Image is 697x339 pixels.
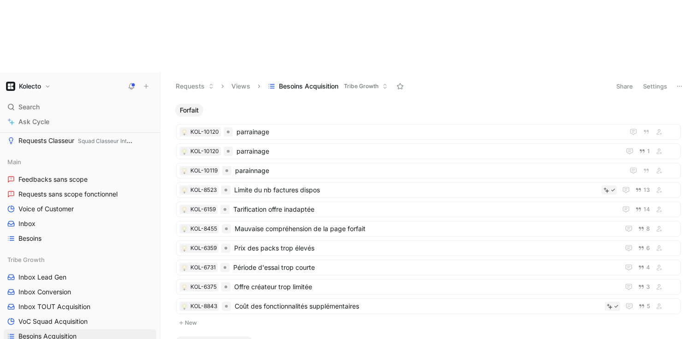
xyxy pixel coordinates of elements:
button: 💡 [181,284,188,290]
img: 💡 [182,246,187,251]
a: 💡KOL-10119parainnage [176,163,681,178]
a: Ask Cycle [4,115,156,129]
a: Inbox Lead Gen [4,270,156,284]
button: 3 [636,282,652,292]
div: 💡 [181,264,188,271]
img: 💡 [182,130,187,135]
span: parrainage [236,126,620,137]
a: Requests ClasseurSquad Classeur Intelligent [4,134,156,148]
div: ForfaitNew [171,104,685,329]
span: VoC Squad Acquisition [18,317,88,326]
span: Inbox TOUT Acquisition [18,302,90,311]
span: Tribe Growth [344,82,378,91]
span: Besoins Acquisition [279,82,338,91]
span: Coût des fonctionnalités supplémentaires [235,301,601,312]
div: KOL-6159 [190,205,216,214]
span: 8 [646,226,650,232]
span: Requests sans scope fonctionnel [18,190,118,199]
img: Kolecto [6,82,15,91]
span: Tarification offre inadaptée [233,204,613,215]
button: Requests [171,79,218,93]
img: 💡 [182,188,187,193]
span: 4 [646,265,650,270]
button: 💡 [181,206,188,213]
span: Tribe Growth [7,255,45,264]
span: Inbox Conversion [18,287,71,297]
span: Offre créateur trop limitée [234,281,616,292]
div: Search [4,100,156,114]
div: KOL-6375 [190,282,217,291]
a: 💡KOL-6359Prix des packs trop élevés6 [176,240,681,256]
div: KOL-8455 [190,224,217,233]
div: KOL-6359 [190,244,217,253]
span: parrainage [236,146,617,157]
h1: Kolecto [19,82,41,90]
span: Ask Cycle [18,116,49,127]
img: 💡 [182,207,187,213]
div: KOL-8523 [190,185,217,195]
a: 💡KOL-6375Offre créateur trop limitée3 [176,279,681,295]
button: 💡 [181,167,188,174]
span: Main [7,157,21,167]
a: Voice of Customer [4,202,156,216]
span: parainnage [235,165,620,176]
button: Share [612,80,637,93]
span: Forfait [180,106,199,115]
button: Besoins AcquisitionTribe Growth [264,79,392,93]
div: KOL-8843 [190,302,217,311]
button: 5 [637,301,652,311]
a: Inbox TOUT Acquisition [4,300,156,314]
div: KOL-10120 [190,147,219,156]
button: 14 [633,204,652,214]
div: KOL-6731 [190,263,216,272]
img: 💡 [182,168,187,174]
button: 💡 [181,303,188,309]
div: KOL-10119 [190,166,218,175]
a: 💡KOL-6731Période d'essai trop courte4 [176,260,681,275]
div: Main [4,155,156,169]
span: Requests Classeur [18,136,134,146]
span: Prix des packs trop élevés [234,243,616,254]
span: Search [18,101,40,113]
button: New [175,317,682,328]
span: 6 [646,245,650,251]
img: 💡 [182,285,187,290]
button: 💡 [181,148,188,155]
button: Views [227,79,254,93]
span: Inbox Lead Gen [18,273,66,282]
button: KolectoKolecto [4,80,53,93]
a: 💡KOL-6159Tarification offre inadaptée14 [176,202,681,217]
img: 💡 [182,226,187,232]
button: 1 [637,146,652,156]
span: Voice of Customer [18,204,74,214]
a: 💡KOL-8455Mauvaise compréhension de la page forfait8 [176,221,681,237]
span: 5 [647,303,650,309]
button: 8 [636,224,652,234]
img: 💡 [182,149,187,155]
a: Inbox [4,217,156,231]
button: Settings [639,80,671,93]
span: 3 [646,284,650,290]
a: VoC Squad Acquisition [4,315,156,328]
a: 💡KOL-10120parrainage1 [176,143,681,159]
button: Forfait [175,104,203,117]
a: 💡KOL-10120parrainage [176,124,681,140]
button: 💡 [181,129,188,135]
button: 💡 [181,245,188,251]
a: 💡KOL-8523Limite du nb factures dispos13 [176,182,681,198]
span: 13 [644,187,650,193]
button: 13 [633,185,652,195]
button: 💡 [181,187,188,193]
button: 6 [636,243,652,253]
a: Requests sans scope fonctionnel [4,187,156,201]
button: 💡 [181,226,188,232]
a: Besoins [4,232,156,245]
